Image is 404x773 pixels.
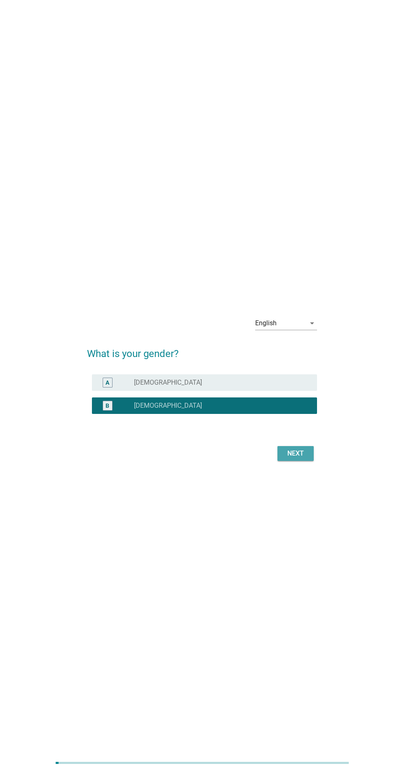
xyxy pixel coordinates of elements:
[134,402,202,410] label: [DEMOGRAPHIC_DATA]
[134,378,202,387] label: [DEMOGRAPHIC_DATA]
[307,318,317,328] i: arrow_drop_down
[284,449,307,458] div: Next
[277,446,314,461] button: Next
[106,378,109,387] div: A
[255,320,277,327] div: English
[106,401,109,410] div: B
[87,338,317,361] h2: What is your gender?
